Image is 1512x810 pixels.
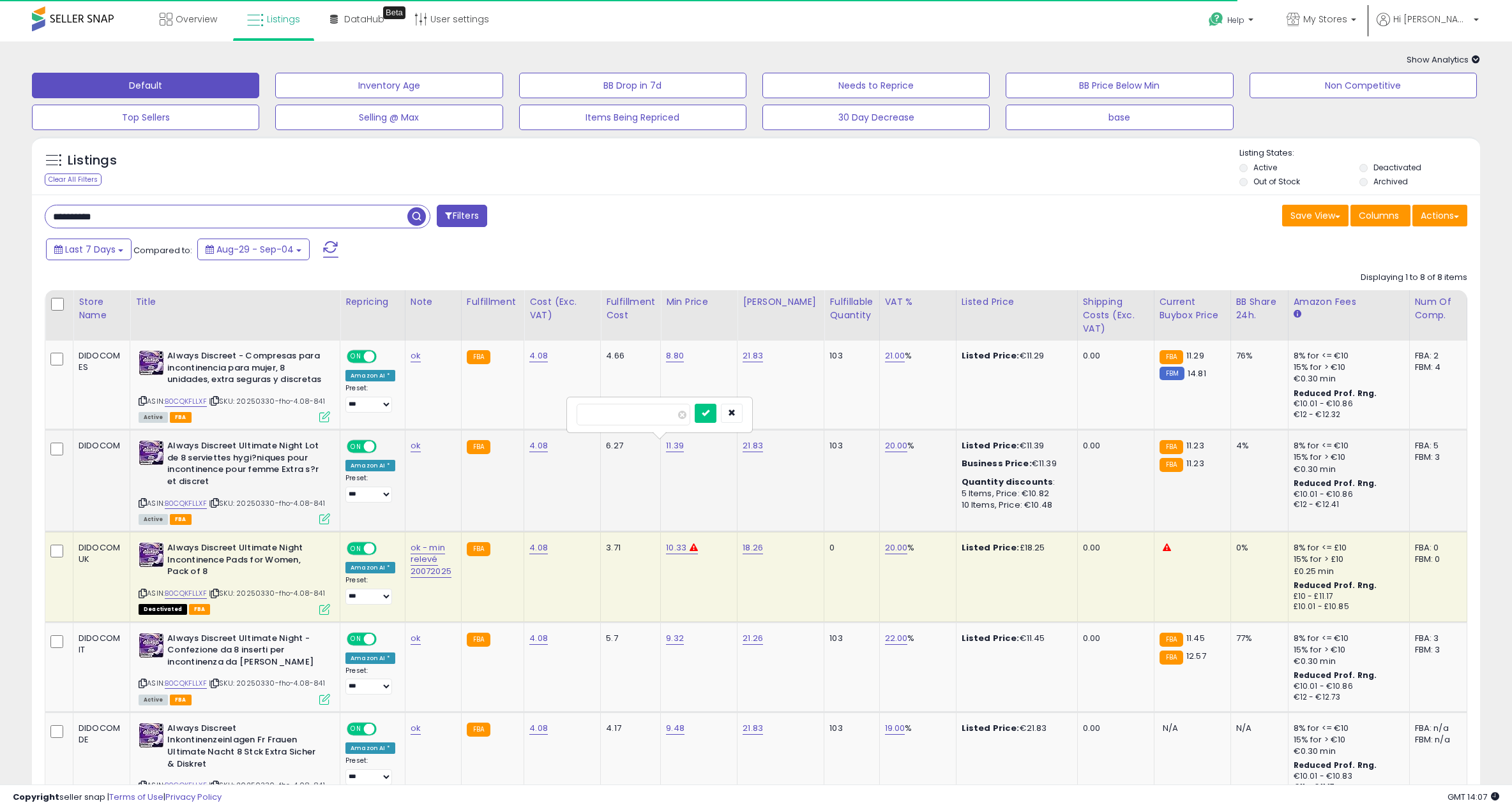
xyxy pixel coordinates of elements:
[189,604,211,615] span: FBA
[743,722,763,735] a: 21.83
[1415,644,1457,656] div: FBM: 3
[1294,399,1400,409] div: €10.01 - €10.86
[467,350,490,364] small: FBA
[885,350,905,362] a: 21.00
[885,542,946,554] div: %
[666,632,684,645] a: 9.32
[885,350,946,362] div: %
[529,439,548,452] a: 4.08
[885,439,908,452] a: 20.00
[1208,11,1224,27] i: Get Help
[666,722,684,735] a: 9.48
[829,295,873,322] div: Fulfillable Quantity
[1294,309,1301,320] small: Amazon Fees.
[139,412,168,423] span: All listings currently available for purchase on Amazon
[962,499,1068,511] div: 10 Items, Price: €10.48
[1160,651,1183,665] small: FBA
[139,440,164,466] img: 513mM1uFhJL._SL40_.jpg
[1160,440,1183,454] small: FBA
[962,350,1020,362] b: Listed Price:
[666,541,686,554] a: 10.33
[411,722,421,735] a: ok
[1160,367,1184,380] small: FBM
[139,350,330,421] div: ASIN:
[139,604,187,615] span: All listings that are unavailable for purchase on Amazon for any reason other than out-of-stock
[962,458,1068,469] div: €11.39
[1236,542,1278,554] div: 0%
[275,105,503,130] button: Selling @ Max
[1415,723,1457,734] div: FBA: n/a
[275,73,503,98] button: Inventory Age
[139,633,164,658] img: 513mM1uFhJL._SL40_.jpg
[1415,440,1457,452] div: FBA: 5
[13,792,222,804] div: seller snap | |
[743,295,819,309] div: [PERSON_NAME]
[467,542,490,556] small: FBA
[1294,644,1400,656] div: 15% for > €10
[79,542,120,565] div: DIDOCOM UK
[1415,295,1462,322] div: Num of Comp.
[165,498,207,509] a: B0CQKFLLXF
[167,633,322,672] b: Always Discreet Ultimate Night - Confezione da 8 inserti per incontinenza da [PERSON_NAME]
[1303,13,1347,26] span: My Stores
[829,723,869,734] div: 103
[962,723,1068,734] div: €21.83
[743,632,763,645] a: 21.26
[829,542,869,554] div: 0
[1239,147,1480,159] p: Listing States:
[1160,350,1183,364] small: FBA
[1083,350,1144,362] div: 0.00
[267,13,300,26] span: Listings
[209,588,325,598] span: | SKU: 20250330-fho-4.08-841
[345,370,395,381] div: Amazon AI *
[467,723,490,737] small: FBA
[1083,295,1149,335] div: Shipping Costs (Exc. VAT)
[209,396,325,406] span: | SKU: 20250330-fho-4.08-841
[829,350,869,362] div: 103
[375,543,395,554] span: OFF
[170,412,192,423] span: FBA
[139,542,164,568] img: 513mM1uFhJL._SL40_.jpg
[1294,388,1377,399] b: Reduced Prof. Rng.
[344,13,384,26] span: DataHub
[1294,591,1400,602] div: £10 - £11.17
[1227,15,1244,26] span: Help
[32,105,259,130] button: Top Sellers
[139,723,164,748] img: 51Mz3O47F9L._SL40_.jpg
[885,541,908,554] a: 20.00
[165,678,207,689] a: B0CQKFLLXF
[743,541,763,554] a: 18.26
[962,350,1068,362] div: €11.29
[962,633,1068,644] div: €11.45
[65,243,116,256] span: Last 7 Days
[348,543,364,554] span: ON
[209,678,325,688] span: | SKU: 20250330-fho-4.08-841
[1412,205,1467,226] button: Actions
[345,756,395,785] div: Preset:
[467,633,490,647] small: FBA
[1083,633,1144,644] div: 0.00
[1294,542,1400,554] div: 8% for <= £10
[529,722,548,735] a: 4.08
[139,695,168,705] span: All listings currently available for purchase on Amazon
[139,440,330,523] div: ASIN:
[1160,633,1183,647] small: FBA
[606,440,651,452] div: 6.27
[1415,633,1457,644] div: FBA: 3
[197,239,310,260] button: Aug-29 - Sep-04
[1294,760,1377,770] b: Reduced Prof. Rng.
[1186,439,1204,452] span: 11.23
[962,457,1032,469] b: Business Price:
[348,441,364,452] span: ON
[885,722,905,735] a: 19.00
[170,695,192,705] span: FBA
[606,633,651,644] div: 5.7
[1294,670,1377,681] b: Reduced Prof. Rng.
[519,105,746,130] button: Items Being Repriced
[345,576,395,605] div: Preset:
[606,723,651,734] div: 4.17
[529,350,548,362] a: 4.08
[962,722,1020,734] b: Listed Price:
[1294,452,1400,463] div: 15% for > €10
[167,440,322,490] b: Always Discreet Ultimate Night Lot de 8 serviettes hygi?niques pour incontinence pour femme Extra...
